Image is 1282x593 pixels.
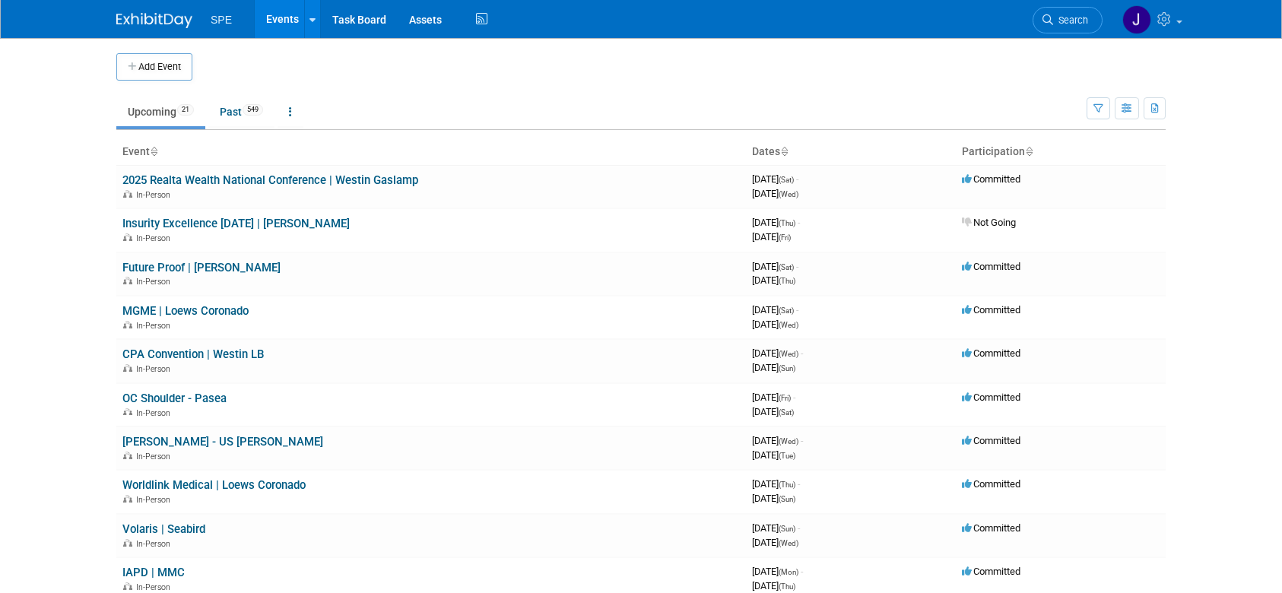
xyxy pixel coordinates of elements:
[779,525,795,533] span: (Sun)
[122,261,281,274] a: Future Proof | [PERSON_NAME]
[123,190,132,198] img: In-Person Event
[243,104,263,116] span: 549
[136,452,175,461] span: In-Person
[779,176,794,184] span: (Sat)
[746,139,956,165] th: Dates
[752,261,798,272] span: [DATE]
[798,522,800,534] span: -
[1122,5,1151,34] img: Joni Zidarevich
[123,408,132,416] img: In-Person Event
[752,522,800,534] span: [DATE]
[123,495,132,503] img: In-Person Event
[752,304,798,316] span: [DATE]
[779,582,795,591] span: (Thu)
[123,452,132,459] img: In-Person Event
[116,97,205,126] a: Upcoming21
[779,394,791,402] span: (Fri)
[752,217,800,228] span: [DATE]
[123,364,132,372] img: In-Person Event
[779,480,795,489] span: (Thu)
[962,478,1020,490] span: Committed
[779,321,798,329] span: (Wed)
[116,139,746,165] th: Event
[150,145,157,157] a: Sort by Event Name
[779,190,798,198] span: (Wed)
[177,104,194,116] span: 21
[752,173,798,185] span: [DATE]
[752,274,795,286] span: [DATE]
[122,478,306,492] a: Worldlink Medical | Loews Coronado
[122,173,418,187] a: 2025 Realta Wealth National Conference | Westin Gaslamp
[779,539,798,547] span: (Wed)
[116,13,192,28] img: ExhibitDay
[779,568,798,576] span: (Mon)
[1053,14,1088,26] span: Search
[752,478,800,490] span: [DATE]
[779,364,795,373] span: (Sun)
[796,261,798,272] span: -
[796,173,798,185] span: -
[136,277,175,287] span: In-Person
[962,522,1020,534] span: Committed
[798,478,800,490] span: -
[752,493,795,504] span: [DATE]
[779,350,798,358] span: (Wed)
[962,261,1020,272] span: Committed
[136,364,175,374] span: In-Person
[123,321,132,328] img: In-Person Event
[962,173,1020,185] span: Committed
[956,139,1166,165] th: Participation
[122,522,205,536] a: Volaris | Seabird
[752,566,803,577] span: [DATE]
[779,306,794,315] span: (Sat)
[752,580,795,591] span: [DATE]
[122,347,264,361] a: CPA Convention | Westin LB
[136,190,175,200] span: In-Person
[752,347,803,359] span: [DATE]
[123,582,132,590] img: In-Person Event
[962,217,1016,228] span: Not Going
[779,437,798,446] span: (Wed)
[779,277,795,285] span: (Thu)
[136,582,175,592] span: In-Person
[122,304,249,318] a: MGME | Loews Coronado
[123,233,132,241] img: In-Person Event
[116,53,192,81] button: Add Event
[801,435,803,446] span: -
[798,217,800,228] span: -
[752,435,803,446] span: [DATE]
[962,347,1020,359] span: Committed
[136,408,175,418] span: In-Person
[780,145,788,157] a: Sort by Start Date
[752,406,794,417] span: [DATE]
[136,495,175,505] span: In-Person
[136,233,175,243] span: In-Person
[793,392,795,403] span: -
[796,304,798,316] span: -
[122,217,350,230] a: Insurity Excellence [DATE] | [PERSON_NAME]
[779,452,795,460] span: (Tue)
[211,14,232,26] span: SPE
[962,392,1020,403] span: Committed
[801,347,803,359] span: -
[136,539,175,549] span: In-Person
[123,277,132,284] img: In-Person Event
[752,188,798,199] span: [DATE]
[962,566,1020,577] span: Committed
[208,97,274,126] a: Past549
[801,566,803,577] span: -
[779,263,794,271] span: (Sat)
[1033,7,1103,33] a: Search
[752,392,795,403] span: [DATE]
[752,319,798,330] span: [DATE]
[779,233,791,242] span: (Fri)
[752,449,795,461] span: [DATE]
[962,304,1020,316] span: Committed
[136,321,175,331] span: In-Person
[122,435,323,449] a: [PERSON_NAME] - US [PERSON_NAME]
[779,408,794,417] span: (Sat)
[1025,145,1033,157] a: Sort by Participation Type
[122,392,227,405] a: OC Shoulder - Pasea
[779,219,795,227] span: (Thu)
[752,362,795,373] span: [DATE]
